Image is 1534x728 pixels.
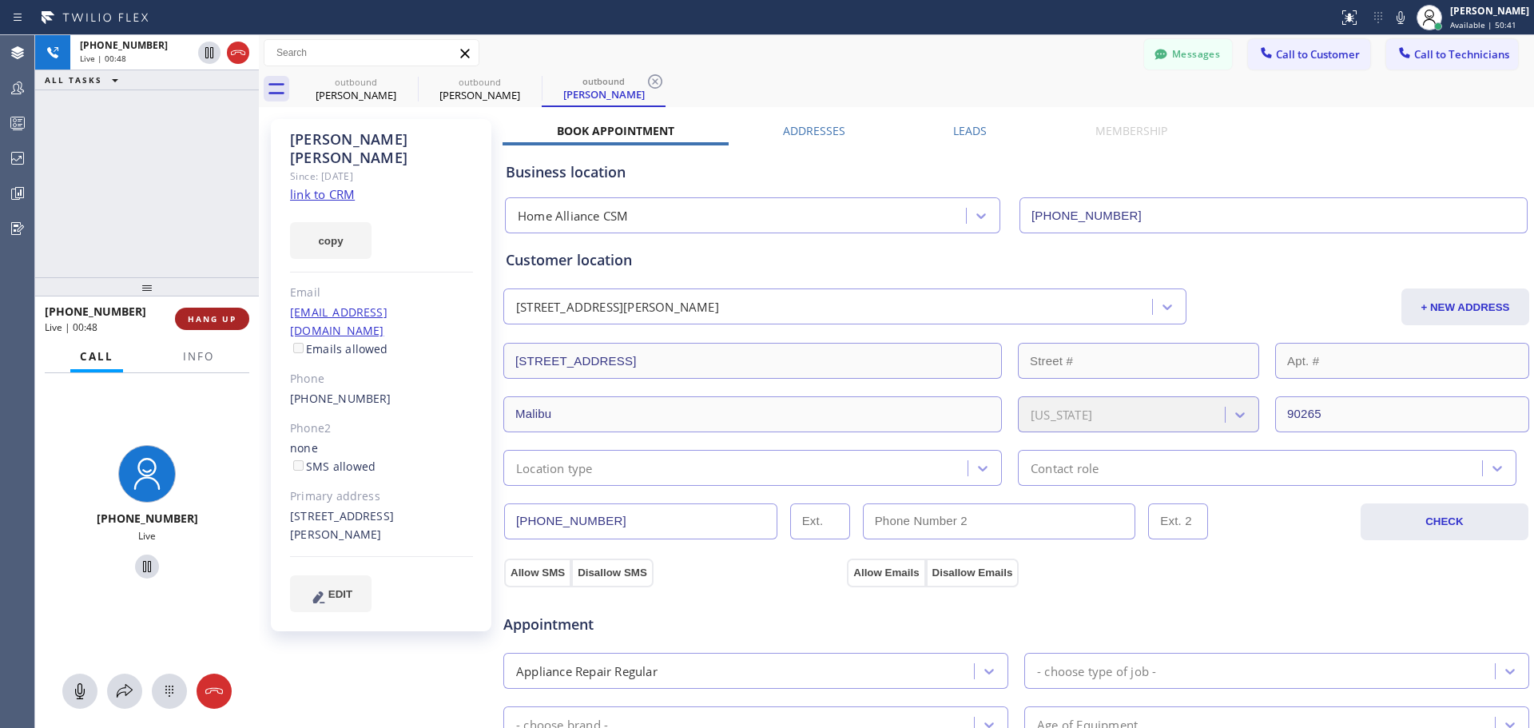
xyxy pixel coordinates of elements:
[1389,6,1412,29] button: Mute
[1248,39,1370,70] button: Call to Customer
[264,40,479,66] input: Search
[504,559,571,587] button: Allow SMS
[1275,396,1529,432] input: ZIP
[290,130,473,167] div: [PERSON_NAME] [PERSON_NAME]
[516,298,719,316] div: [STREET_ADDRESS][PERSON_NAME]
[847,559,925,587] button: Allow Emails
[296,76,416,88] div: outbound
[290,222,372,259] button: copy
[1401,288,1529,325] button: + NEW ADDRESS
[504,503,777,539] input: Phone Number
[1361,503,1528,540] button: CHECK
[197,674,232,709] button: Hang up
[80,349,113,364] span: Call
[290,186,355,202] a: link to CRM
[557,123,674,138] label: Book Appointment
[506,249,1527,271] div: Customer location
[783,123,845,138] label: Addresses
[503,614,843,635] span: Appointment
[571,559,654,587] button: Disallow SMS
[138,529,156,543] span: Live
[188,313,236,324] span: HANG UP
[45,320,97,334] span: Live | 00:48
[1018,343,1259,379] input: Street #
[516,662,658,680] div: Appliance Repair Regular
[175,308,249,330] button: HANG UP
[506,161,1527,183] div: Business location
[1148,503,1208,539] input: Ext. 2
[227,42,249,64] button: Hang up
[953,123,987,138] label: Leads
[198,42,221,64] button: Hold Customer
[97,511,198,526] span: [PHONE_NUMBER]
[1031,459,1099,477] div: Contact role
[518,207,628,225] div: Home Alliance CSM
[35,70,134,90] button: ALL TASKS
[107,674,142,709] button: Open directory
[290,459,376,474] label: SMS allowed
[45,74,102,86] span: ALL TASKS
[419,76,540,88] div: outbound
[1144,39,1232,70] button: Messages
[290,370,473,388] div: Phone
[290,391,391,406] a: [PHONE_NUMBER]
[543,75,664,87] div: outbound
[80,53,126,64] span: Live | 00:48
[503,396,1002,432] input: City
[290,284,473,302] div: Email
[419,88,540,102] div: [PERSON_NAME]
[296,71,416,107] div: Carole Conway
[80,38,168,52] span: [PHONE_NUMBER]
[328,588,352,600] span: EDIT
[290,167,473,185] div: Since: [DATE]
[863,503,1136,539] input: Phone Number 2
[1386,39,1518,70] button: Call to Technicians
[1095,123,1167,138] label: Membership
[503,343,1002,379] input: Address
[1276,47,1360,62] span: Call to Customer
[1019,197,1528,233] input: Phone Number
[173,341,224,372] button: Info
[1275,343,1529,379] input: Apt. #
[1037,662,1156,680] div: - choose type of job -
[296,88,416,102] div: [PERSON_NAME]
[293,460,304,471] input: SMS allowed
[1414,47,1509,62] span: Call to Technicians
[290,575,372,612] button: EDIT
[516,459,593,477] div: Location type
[135,555,159,579] button: Hold Customer
[926,559,1019,587] button: Disallow Emails
[790,503,850,539] input: Ext.
[45,304,146,319] span: [PHONE_NUMBER]
[290,507,473,544] div: [STREET_ADDRESS][PERSON_NAME]
[1450,19,1516,30] span: Available | 50:41
[293,343,304,353] input: Emails allowed
[290,440,473,476] div: none
[70,341,123,372] button: Call
[290,304,387,338] a: [EMAIL_ADDRESS][DOMAIN_NAME]
[543,71,664,105] div: John Sibert
[419,71,540,107] div: John Sibert
[290,420,473,438] div: Phone2
[183,349,214,364] span: Info
[152,674,187,709] button: Open dialpad
[290,341,388,356] label: Emails allowed
[290,487,473,506] div: Primary address
[62,674,97,709] button: Mute
[1450,4,1529,18] div: [PERSON_NAME]
[543,87,664,101] div: [PERSON_NAME]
